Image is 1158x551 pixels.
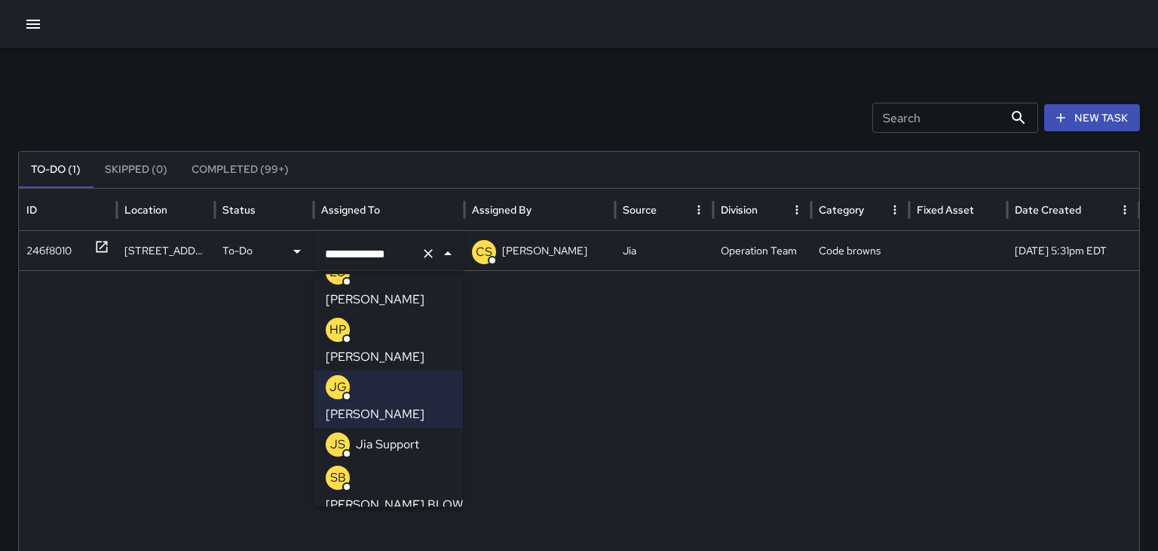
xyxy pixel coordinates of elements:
p: [PERSON_NAME] [502,232,587,270]
div: Jia [615,231,713,270]
div: Date Created [1015,203,1081,217]
div: Code browns [811,231,909,270]
p: JS [330,436,345,454]
button: Completed (99+) [179,152,301,188]
button: To-Do (1) [19,152,93,188]
div: Division [721,203,758,217]
p: JG [329,378,347,396]
p: EG [329,263,346,282]
div: Fixed Asset [917,203,974,217]
div: 246f8010 [26,232,72,270]
div: Assigned By [472,203,532,217]
div: 16 Haywood Street [117,231,215,270]
button: Category column menu [884,199,905,220]
button: Division column menu [786,199,807,220]
p: [PERSON_NAME] BLOWERS [326,496,486,514]
p: Jia Support [356,436,419,454]
button: Date Created column menu [1114,199,1135,220]
p: HP [329,321,346,339]
div: Assigned To [321,203,380,217]
div: ID [26,203,37,217]
button: Skipped (0) [93,152,179,188]
p: To-Do [222,232,253,270]
p: [PERSON_NAME] [326,291,424,309]
div: Operation Team [713,231,811,270]
p: SB [330,469,346,487]
button: Source column menu [688,199,709,220]
p: [PERSON_NAME] [326,348,424,366]
p: [PERSON_NAME] [326,405,424,423]
button: Close [437,243,458,264]
p: CS [476,243,492,261]
button: New Task [1044,104,1140,132]
div: Source [623,203,657,217]
button: Clear [418,243,439,264]
div: 10/14/2025, 5:31pm EDT [1007,231,1139,270]
div: Category [819,203,864,217]
div: Status [222,203,256,217]
div: Location [124,203,167,217]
